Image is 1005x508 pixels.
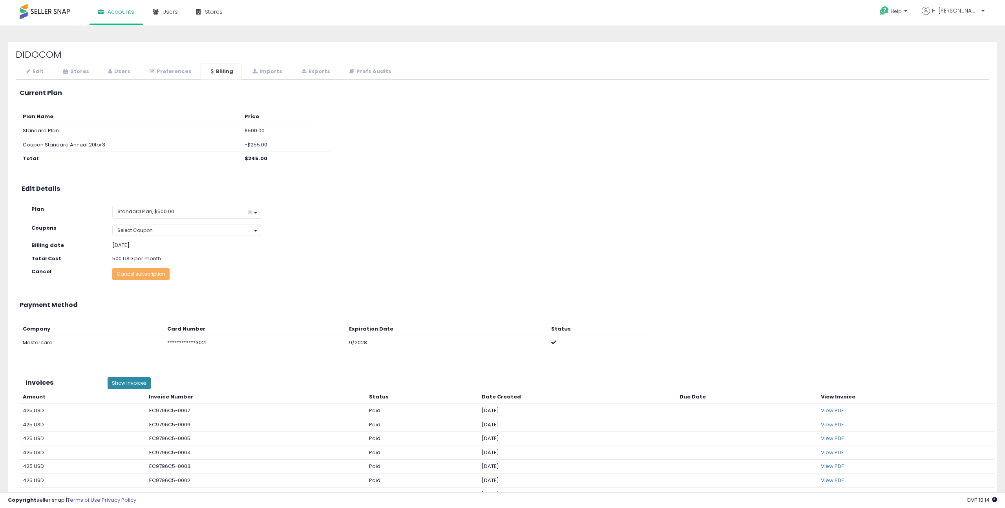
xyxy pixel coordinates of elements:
[366,390,479,404] th: Status
[22,185,983,192] h3: Edit Details
[98,64,139,80] a: Users
[479,460,676,474] td: [DATE]
[242,64,291,80] a: Imports
[102,496,136,504] a: Privacy Policy
[108,377,151,389] button: Show Invoices
[117,208,174,215] span: Standard Plan, $500.00
[8,496,37,504] strong: Copyright
[201,64,241,80] a: Billing
[31,224,57,232] strong: Coupons
[241,124,314,138] td: $500.00
[146,460,366,474] td: EC9796C5-0003
[16,64,52,80] a: Edit
[164,322,346,336] th: Card Number
[241,138,314,152] td: -$255.00
[821,490,844,498] a: View PDF
[247,208,252,216] span: ×
[245,155,267,162] b: $245.00
[20,390,146,404] th: Amount
[821,477,844,484] a: View PDF
[31,205,44,213] strong: Plan
[20,302,985,309] h3: Payment Method
[20,138,241,152] td: Coupon: Standard Annual 20for3
[117,227,153,234] span: Select Coupon
[479,488,676,501] td: [DATE]
[339,64,400,80] a: Prefs Audits
[20,404,146,418] td: 425 USD
[31,268,51,275] strong: Cancel
[366,418,479,432] td: Paid
[146,446,366,460] td: EC9796C5-0004
[112,242,343,249] div: [DATE]
[8,497,136,504] div: seller snap | |
[20,473,146,488] td: 425 USD
[922,7,985,24] a: Hi [PERSON_NAME]
[16,49,989,60] h2: DIDOCOM
[548,322,652,336] th: Status
[146,390,366,404] th: Invoice Number
[53,64,97,80] a: Stores
[366,488,479,501] td: Paid
[366,446,479,460] td: Paid
[20,110,241,124] th: Plan Name
[108,8,134,16] span: Accounts
[676,390,818,404] th: Due Date
[26,379,96,386] h3: Invoices
[205,8,223,16] span: Stores
[20,446,146,460] td: 425 USD
[106,255,349,263] div: 500 USD per month
[346,322,548,336] th: Expiration Date
[139,64,200,80] a: Preferences
[366,460,479,474] td: Paid
[821,421,844,428] a: View PDF
[112,225,262,236] button: Select Coupon
[479,446,676,460] td: [DATE]
[20,90,985,97] h3: Current Plan
[821,462,844,470] a: View PDF
[879,6,889,16] i: Get Help
[821,407,844,414] a: View PDF
[146,418,366,432] td: EC9796C5-0006
[366,432,479,446] td: Paid
[479,404,676,418] td: [DATE]
[479,432,676,446] td: [DATE]
[163,8,178,16] span: Users
[366,404,479,418] td: Paid
[112,268,170,280] button: Cancel subscription
[932,7,979,15] span: Hi [PERSON_NAME]
[479,418,676,432] td: [DATE]
[821,435,844,442] a: View PDF
[67,496,100,504] a: Terms of Use
[891,8,902,15] span: Help
[20,488,146,501] td: 0 USD
[146,488,366,501] td: EC9796C5-0001
[241,110,314,124] th: Price
[31,241,64,249] strong: Billing date
[146,473,366,488] td: EC9796C5-0002
[366,473,479,488] td: Paid
[821,449,844,456] a: View PDF
[291,64,338,80] a: Exports
[20,432,146,446] td: 425 USD
[20,322,164,336] th: Company
[20,460,146,474] td: 425 USD
[146,404,366,418] td: EC9796C5-0007
[967,496,997,504] span: 2025-09-18 10:14 GMT
[20,336,164,350] td: Mastercard
[479,473,676,488] td: [DATE]
[23,155,40,162] b: Total:
[20,418,146,432] td: 425 USD
[20,124,241,138] td: Standard Plan
[31,255,61,262] strong: Total Cost
[818,390,995,404] th: View Invoice
[146,432,366,446] td: EC9796C5-0005
[346,336,548,350] td: 9/2028
[479,390,676,404] th: Date Created
[112,206,262,219] button: Standard Plan, $500.00 ×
